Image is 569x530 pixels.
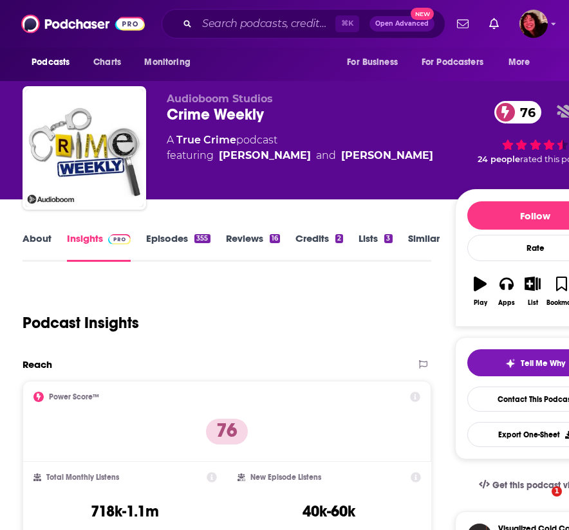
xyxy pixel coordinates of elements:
a: Reviews16 [226,232,280,262]
a: Episodes355 [146,232,210,262]
a: Derrick Levasseur [341,148,433,163]
div: 16 [270,234,280,243]
span: Tell Me Why [521,358,565,369]
a: 76 [494,101,542,123]
a: Charts [85,50,129,75]
span: ⌘ K [335,15,359,32]
iframe: Intercom live chat [525,486,556,517]
h2: Total Monthly Listens [46,473,119,482]
span: featuring [167,148,433,163]
h3: 718k-1.1m [91,502,159,521]
a: Similar [408,232,440,262]
h3: 40k-60k [303,502,355,521]
button: open menu [499,50,546,75]
a: About [23,232,51,262]
h2: New Episode Listens [250,473,321,482]
span: and [316,148,336,163]
button: Play [467,268,494,315]
a: Show notifications dropdown [452,13,474,35]
span: 24 people [478,154,520,164]
a: Stephanie Harlowe [219,148,311,163]
span: 1 [552,486,562,497]
img: Podchaser - Follow, Share and Rate Podcasts [21,12,145,36]
span: New [411,8,434,20]
button: open menu [413,50,502,75]
button: open menu [135,50,207,75]
span: Charts [93,53,121,71]
div: Apps [498,299,515,307]
a: Credits2 [295,232,343,262]
span: More [508,53,530,71]
a: Lists3 [359,232,392,262]
button: List [519,268,546,315]
div: Play [474,299,487,307]
span: Logged in as Kathryn-Musilek [519,10,548,38]
span: Monitoring [144,53,190,71]
div: 3 [384,234,392,243]
div: A podcast [167,132,433,163]
div: 355 [194,234,210,243]
button: open menu [23,50,86,75]
button: open menu [338,50,414,75]
img: tell me why sparkle [505,358,516,369]
div: Search podcasts, credits, & more... [162,9,445,39]
img: User Profile [519,10,548,38]
a: Show notifications dropdown [484,13,504,35]
button: Open AdvancedNew [369,16,434,32]
span: Open Advanced [375,21,429,27]
img: Crime Weekly [25,89,144,207]
span: Podcasts [32,53,70,71]
div: 2 [335,234,343,243]
span: For Podcasters [422,53,483,71]
h2: Power Score™ [49,392,99,401]
input: Search podcasts, credits, & more... [197,14,335,34]
span: 76 [507,101,542,123]
h1: Podcast Insights [23,313,139,333]
a: True Crime [176,134,236,146]
img: Podchaser Pro [108,234,131,244]
button: Show profile menu [519,10,548,38]
span: Audioboom Studios [167,93,273,105]
span: For Business [347,53,398,71]
div: List [528,299,538,307]
h2: Reach [23,358,52,370]
button: Apps [493,268,519,315]
p: 76 [206,419,248,444]
a: InsightsPodchaser Pro [67,232,131,262]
